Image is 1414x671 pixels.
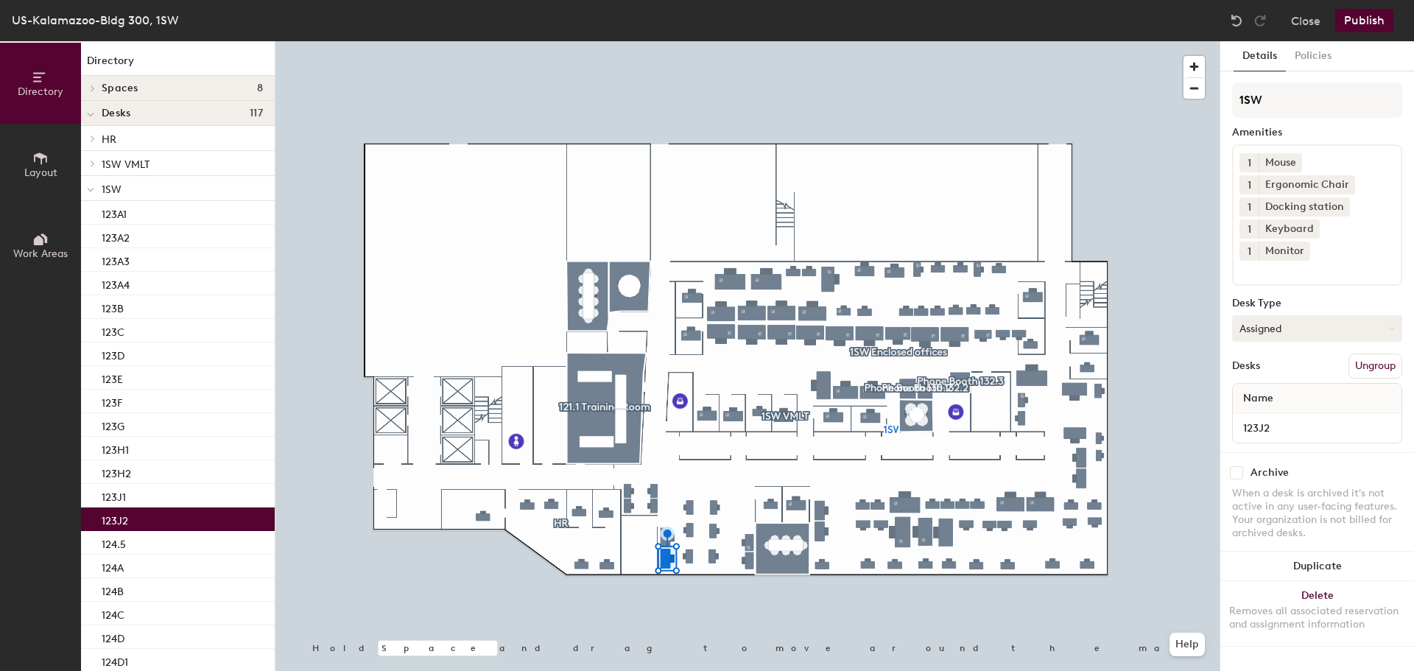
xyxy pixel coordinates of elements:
[1248,200,1251,215] span: 1
[102,204,127,221] p: 123A1
[102,393,122,410] p: 123F
[102,628,124,645] p: 124D
[1234,41,1286,71] button: Details
[12,11,178,29] div: US-Kalamazoo-Bldg 300, 1SW
[1259,175,1355,194] div: Ergonomic Chair
[102,440,129,457] p: 123H1
[1259,242,1310,261] div: Monitor
[102,251,130,268] p: 123A3
[1248,244,1251,259] span: 1
[102,510,128,527] p: 123J2
[102,345,124,362] p: 123D
[1259,219,1320,239] div: Keyboard
[1220,581,1414,646] button: DeleteRemoves all associated reservation and assignment information
[81,53,275,76] h1: Directory
[1335,9,1393,32] button: Publish
[102,558,124,575] p: 124A
[102,416,124,433] p: 123G
[24,166,57,179] span: Layout
[102,322,124,339] p: 123C
[1259,197,1350,217] div: Docking station
[1232,315,1402,342] button: Assigned
[102,581,124,598] p: 124B
[1232,298,1402,309] div: Desk Type
[1232,487,1402,540] div: When a desk is archived it's not active in any user-facing features. Your organization is not bil...
[1220,552,1414,581] button: Duplicate
[102,652,128,669] p: 124D1
[1236,418,1399,438] input: Unnamed desk
[1169,633,1205,656] button: Help
[1291,9,1320,32] button: Close
[1229,13,1244,28] img: Undo
[1251,467,1289,479] div: Archive
[1259,153,1302,172] div: Mouse
[1239,175,1259,194] button: 1
[102,228,130,245] p: 123A2
[102,82,138,94] span: Spaces
[1248,155,1251,171] span: 1
[102,183,122,196] span: 1SW
[102,298,124,315] p: 123B
[1239,219,1259,239] button: 1
[102,108,130,119] span: Desks
[102,605,124,622] p: 124C
[102,487,126,504] p: 123J1
[1239,153,1259,172] button: 1
[1239,197,1259,217] button: 1
[1248,178,1251,193] span: 1
[1229,605,1405,631] div: Removes all associated reservation and assignment information
[1253,13,1267,28] img: Redo
[102,534,126,551] p: 124.5
[1239,242,1259,261] button: 1
[1236,385,1281,412] span: Name
[1248,222,1251,237] span: 1
[1286,41,1340,71] button: Policies
[102,275,130,292] p: 123A4
[102,369,123,386] p: 123E
[102,158,150,171] span: 1SW VMLT
[257,82,263,94] span: 8
[13,247,68,260] span: Work Areas
[102,133,116,146] span: HR
[18,85,63,98] span: Directory
[1232,360,1260,372] div: Desks
[1348,354,1402,379] button: Ungroup
[250,108,263,119] span: 117
[102,463,131,480] p: 123H2
[1232,127,1402,138] div: Amenities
